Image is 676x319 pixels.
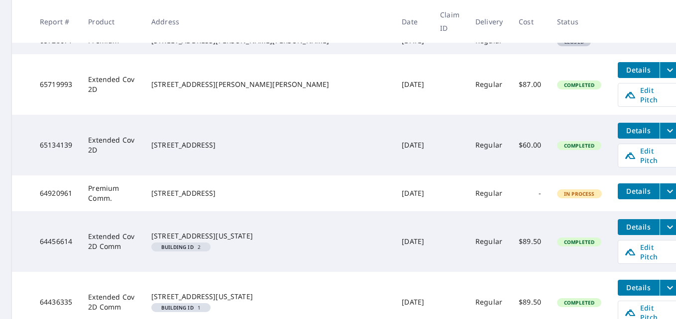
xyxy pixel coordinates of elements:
[624,85,674,104] span: Edit Pitch
[80,211,143,272] td: Extended Cov 2D Comm
[32,175,80,211] td: 64920961
[161,244,194,249] em: Building ID
[394,211,432,272] td: [DATE]
[511,211,549,272] td: $89.50
[511,115,549,175] td: $60.00
[558,190,601,197] span: In Process
[558,239,600,245] span: Completed
[624,146,674,165] span: Edit Pitch
[618,219,660,235] button: detailsBtn-64456614
[32,115,80,175] td: 65134139
[467,115,511,175] td: Regular
[151,80,386,89] div: [STREET_ADDRESS][PERSON_NAME][PERSON_NAME]
[624,126,654,135] span: Details
[558,299,600,306] span: Completed
[511,54,549,115] td: $87.00
[624,283,654,292] span: Details
[80,115,143,175] td: Extended Cov 2D
[618,62,660,78] button: detailsBtn-65719993
[161,305,194,310] em: Building ID
[558,142,600,149] span: Completed
[151,140,386,150] div: [STREET_ADDRESS]
[624,65,654,75] span: Details
[80,54,143,115] td: Extended Cov 2D
[467,211,511,272] td: Regular
[32,54,80,115] td: 65719993
[155,244,207,249] span: 2
[624,242,674,261] span: Edit Pitch
[155,305,207,310] span: 1
[394,175,432,211] td: [DATE]
[394,54,432,115] td: [DATE]
[151,292,386,302] div: [STREET_ADDRESS][US_STATE]
[80,175,143,211] td: Premium Comm.
[618,123,660,139] button: detailsBtn-65134139
[624,222,654,232] span: Details
[394,115,432,175] td: [DATE]
[32,211,80,272] td: 64456614
[511,175,549,211] td: -
[151,188,386,198] div: [STREET_ADDRESS]
[618,280,660,296] button: detailsBtn-64436335
[624,186,654,196] span: Details
[558,81,600,88] span: Completed
[467,54,511,115] td: Regular
[618,183,660,199] button: detailsBtn-64920961
[151,231,386,241] div: [STREET_ADDRESS][US_STATE]
[467,175,511,211] td: Regular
